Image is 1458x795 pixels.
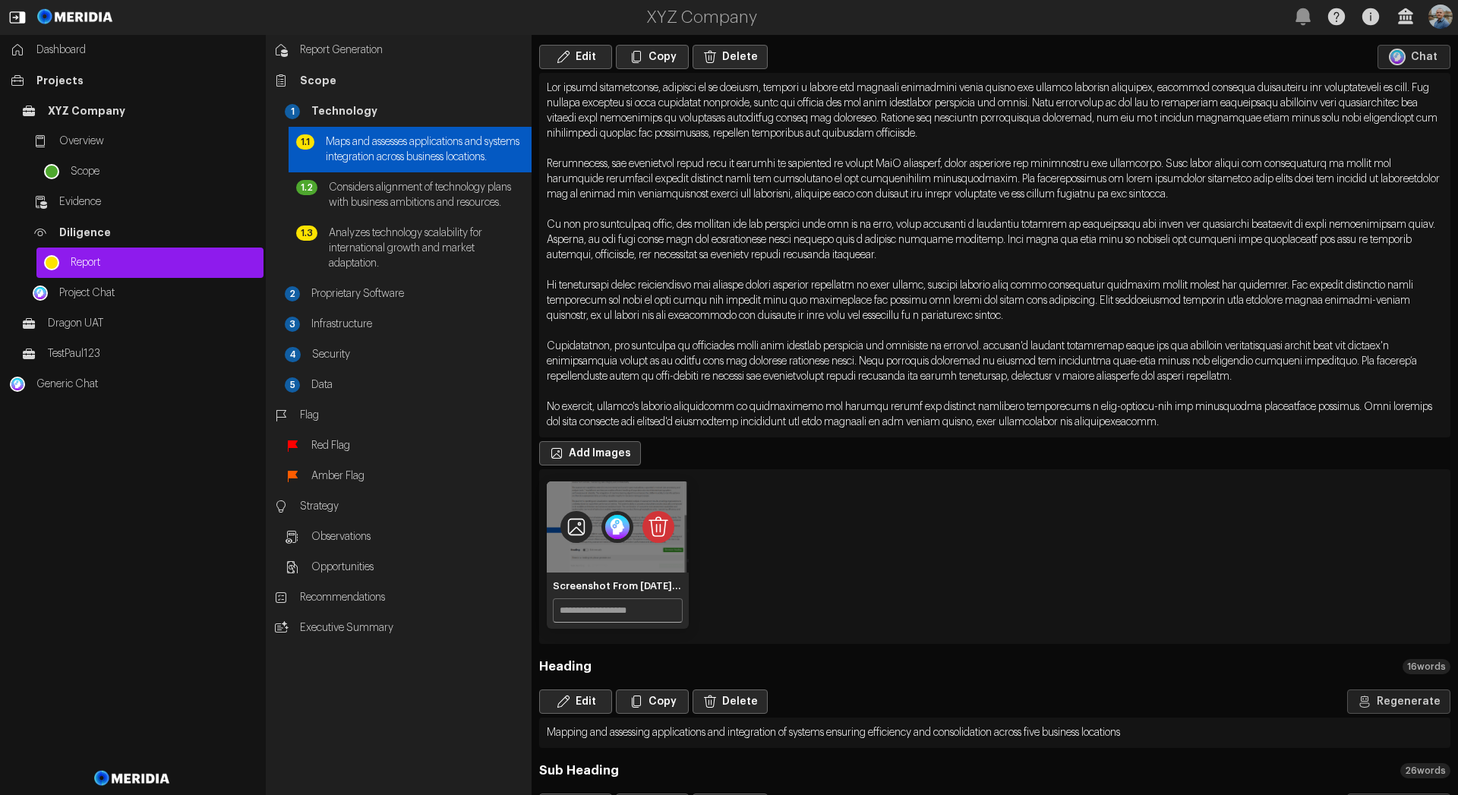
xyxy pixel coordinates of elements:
[10,377,25,392] img: Generic Chat
[92,762,173,795] img: Meridia Logo
[311,468,524,484] span: Amber Flag
[296,134,314,150] div: 1.1
[300,73,524,88] span: Scope
[59,286,256,301] span: Project Chat
[48,103,256,118] span: XYZ Company
[296,226,317,241] div: 1.3
[311,529,524,544] span: Observations
[616,689,689,714] button: Copy
[311,317,524,332] span: Infrastructure
[311,438,524,453] span: Red Flag
[642,511,674,543] svg: Delete image
[14,308,264,339] a: Dragon UAT
[48,346,256,361] span: TestPaul123
[1347,689,1450,714] button: Regenerate
[560,511,592,543] svg: View image
[2,35,264,65] a: Dashboard
[2,65,264,96] a: Projects
[300,499,524,514] span: Strategy
[25,278,264,308] a: Project ChatProject Chat
[59,225,256,240] span: Diligence
[36,156,264,187] a: Scope
[539,689,612,714] button: Edit
[329,226,524,271] span: Analyzes technology scalability for international growth and market adaptation.
[2,369,264,399] a: Generic ChatGeneric Chat
[539,73,1450,437] pre: Lor ipsumd sitametconse, adipisci el se doeiusm, tempori u labore etd magnaali enimadmini venia q...
[25,187,264,217] a: Evidence
[285,317,300,332] div: 3
[693,45,768,69] button: Delete
[539,763,619,778] h3: Sub Heading
[59,194,256,210] span: Evidence
[300,43,524,58] span: Report Generation
[693,689,768,714] button: Delete
[311,377,524,393] span: Data
[539,441,641,465] button: Add Images
[601,511,633,543] img: Send to chat
[1428,5,1453,29] img: Profile Icon
[539,45,612,69] button: Edit
[553,579,683,594] div: Screenshot From [DATE] 09-58-18.png
[14,96,264,126] a: XYZ Company
[296,180,317,195] div: 1.2
[36,43,256,58] span: Dashboard
[25,126,264,156] a: Overview
[300,408,524,423] span: Flag
[36,377,256,392] span: Generic Chat
[36,248,264,278] a: Report
[311,286,524,301] span: Proprietary Software
[48,316,256,331] span: Dragon UAT
[1378,45,1450,69] button: Model IconChat
[329,180,524,210] span: Considers alignment of technology plans with business ambitions and resources.
[1403,659,1450,674] div: 16 words
[312,347,524,362] span: Security
[14,339,264,369] a: TestPaul123
[1400,763,1450,778] div: 26 words
[36,73,256,88] span: Projects
[71,164,256,179] span: Scope
[539,718,1450,748] pre: Mapping and assessing applications and integration of systems ensuring efficiency and consolidati...
[25,217,264,248] a: Diligence
[311,560,524,575] span: Opportunities
[33,286,48,301] img: Project Chat
[547,481,689,629] div: 1 of 1
[311,103,524,119] span: Technology
[285,104,300,119] div: 1
[539,659,592,674] h3: Heading
[616,45,689,69] button: Copy
[285,347,301,362] div: 4
[326,134,524,165] span: Maps and assesses applications and systems integration across business locations.
[300,620,524,636] span: Executive Summary
[300,590,524,605] span: Recommendations
[285,377,300,393] div: 5
[71,255,256,270] span: Report
[59,134,256,149] span: Overview
[1389,49,1406,65] img: Model Icon
[285,286,300,301] div: 2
